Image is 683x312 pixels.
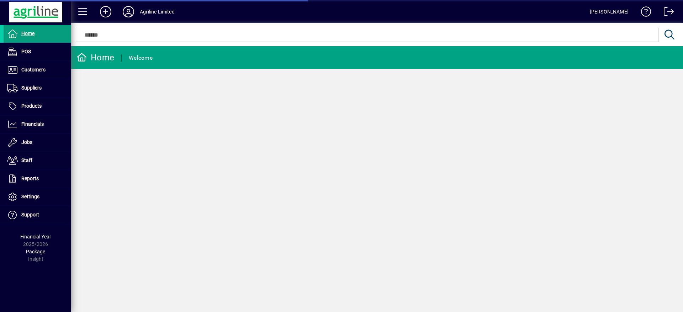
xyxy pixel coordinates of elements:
span: Financials [21,121,44,127]
a: Products [4,97,71,115]
a: Logout [658,1,674,25]
span: Staff [21,157,32,163]
a: Settings [4,188,71,206]
div: [PERSON_NAME] [590,6,629,17]
span: Customers [21,67,46,72]
a: Staff [4,152,71,170]
a: Suppliers [4,79,71,97]
span: Jobs [21,139,32,145]
a: Jobs [4,134,71,151]
div: Home [76,52,114,63]
span: Home [21,31,35,36]
button: Profile [117,5,140,18]
span: POS [21,49,31,54]
span: Support [21,212,39,217]
a: Knowledge Base [636,1,651,25]
span: Suppliers [21,85,42,91]
a: Reports [4,170,71,188]
a: POS [4,43,71,61]
a: Customers [4,61,71,79]
span: Reports [21,176,39,181]
span: Products [21,103,42,109]
div: Welcome [129,52,153,64]
span: Package [26,249,45,254]
a: Support [4,206,71,224]
a: Financials [4,115,71,133]
span: Financial Year [20,234,51,240]
button: Add [94,5,117,18]
div: Agriline Limited [140,6,175,17]
span: Settings [21,194,39,199]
